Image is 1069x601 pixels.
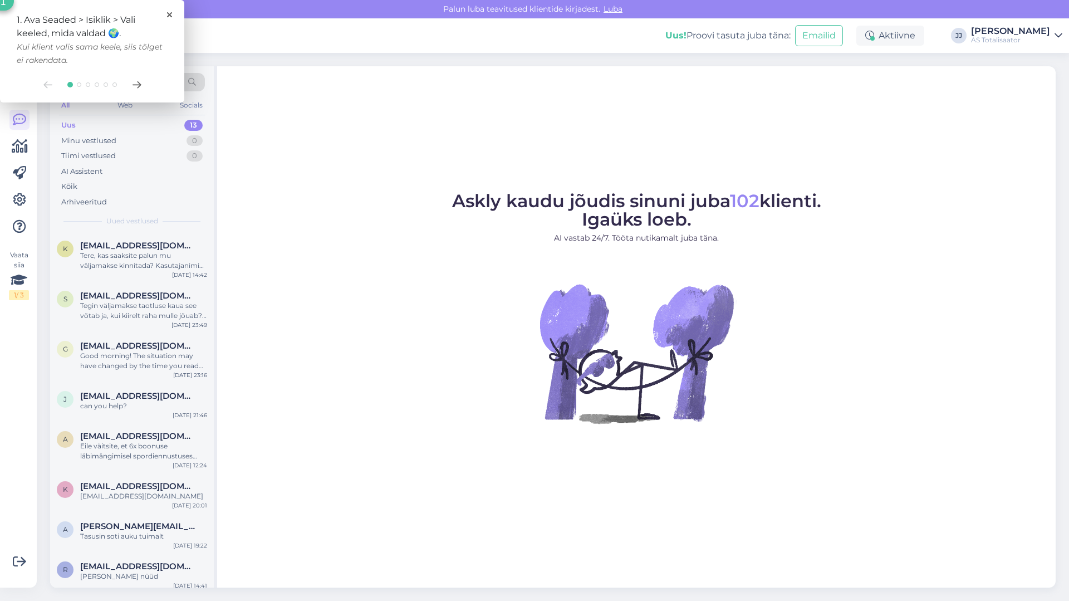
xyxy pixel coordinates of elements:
div: Eile väitsite, et 6x boonuse läbimängimisel spordiennustuses läheb arvesse lisaks boonuserahale k... [80,441,207,461]
button: Emailid [795,25,843,46]
i: Kui klient valis sama keele, siis tõlget ei rakendata. [17,42,163,65]
span: k [63,485,68,493]
div: Uus [61,120,76,131]
div: JJ [951,28,967,43]
div: Web [115,98,135,113]
div: [DATE] 23:16 [173,371,207,379]
div: [DATE] 20:01 [172,501,207,510]
span: a [63,435,68,443]
span: k [63,245,68,253]
span: jakov89@mail.ru [80,391,196,401]
span: A [63,525,68,534]
div: Tasusin soti auku tuimalt [80,531,207,541]
div: 1. Ava Seaded > Isiklik > Vali keeled, mida valdad 🌍. [17,13,168,67]
div: Aktiivne [856,26,924,46]
span: raunosaul@gmail.com [80,561,196,571]
div: All [59,98,72,113]
div: 13 [184,120,203,131]
span: Askly kaudu jõudis sinuni juba klienti. Igaüks loeb. [452,190,821,230]
div: Kõik [61,181,77,192]
div: Good morning! The situation may have changed by the time you read this message, but, as of now, I... [80,351,207,371]
span: j [63,395,67,403]
div: [EMAIL_ADDRESS][DOMAIN_NAME] [80,491,207,501]
div: AS Totalisaator [971,36,1050,45]
div: Proovi tasuta juba täna: [665,29,791,42]
div: [DATE] 14:42 [172,271,207,279]
span: aivar.vilbre@gmail.com [80,431,196,441]
div: Minu vestlused [61,135,116,146]
span: kardomaadre@msn.com [80,241,196,251]
span: r [63,565,68,574]
div: [PERSON_NAME] [971,27,1050,36]
span: g [63,345,68,353]
div: [PERSON_NAME] nüüd [80,571,207,582]
span: Andres.siska@gmail.com [80,521,196,531]
div: Arhiveeritud [61,197,107,208]
div: [DATE] 12:24 [173,461,207,470]
div: [DATE] 19:22 [173,541,207,550]
div: [DATE] 21:46 [173,411,207,419]
span: 102 [730,190,759,212]
span: guistruecker@gmail.com [80,341,196,351]
div: can you help? [80,401,207,411]
span: Uued vestlused [106,216,158,226]
div: Socials [178,98,205,113]
span: karmojeff@gmail.com [80,481,196,491]
div: Tegin väljamakse taotluse kaua see võtab ja, kui kiirelt raha mulle jõuab? Kus ma näen , et see k... [80,301,207,321]
img: No Chat active [536,253,737,453]
div: [DATE] 23:49 [171,321,207,329]
span: s [63,295,67,303]
div: Vaata siia [9,250,29,300]
div: 0 [187,150,203,162]
span: Luba [600,4,626,14]
span: stenver347@gmail.com [80,291,196,301]
b: Uus! [665,30,686,41]
div: [DATE] 14:41 [173,582,207,590]
p: AI vastab 24/7. Tööta nutikamalt juba täna. [452,232,821,244]
a: [PERSON_NAME]AS Totalisaator [971,27,1062,45]
div: Tiimi vestlused [61,150,116,162]
div: 0 [187,135,203,146]
div: AI Assistent [61,166,102,177]
div: 1 / 3 [9,290,29,300]
div: Tere, kas saaksite palun mu väljamakse kinnitada? Kasutajanimi on kardom [80,251,207,271]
